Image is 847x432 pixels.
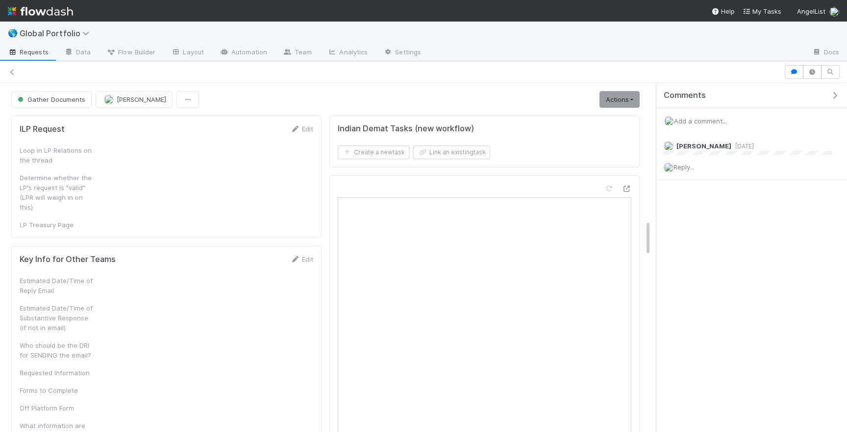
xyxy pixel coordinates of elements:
[11,91,92,108] button: Gather Documents
[290,255,313,263] a: Edit
[676,142,731,150] span: [PERSON_NAME]
[96,91,173,108] button: [PERSON_NAME]
[20,368,93,378] div: Requested Information
[8,3,73,20] img: logo-inverted-e16ddd16eac7371096b0.svg
[20,303,93,333] div: Estimated Date/Time of Substantive Response (if not in email)
[664,163,673,172] img: avatar_e0ab5a02-4425-4644-8eca-231d5bcccdf4.png
[599,91,640,108] a: Actions
[320,45,375,61] a: Analytics
[743,7,781,15] span: My Tasks
[56,45,99,61] a: Data
[163,45,212,61] a: Layout
[797,7,825,15] span: AngelList
[8,47,49,57] span: Requests
[804,45,847,61] a: Docs
[290,125,313,133] a: Edit
[20,276,93,295] div: Estimated Date/Time of Reply Email
[664,141,673,151] img: avatar_cd4e5e5e-3003-49e5-bc76-fd776f359de9.png
[20,403,93,413] div: Off Platform Form
[106,47,155,57] span: Flow Builder
[743,6,781,16] a: My Tasks
[20,145,93,165] div: Loop in LP Relations on the thread
[375,45,429,61] a: Settings
[20,255,116,264] h5: Key Info for Other Teams
[20,173,93,212] div: Determine whether the LP's request is "valid" (LPR will weigh in on this)
[212,45,275,61] a: Automation
[674,117,727,125] span: Add a comment...
[20,220,93,230] div: LP Treasury Page
[8,29,18,37] span: 🌎
[20,28,94,38] span: Global Portfolio
[20,124,65,134] h5: ILP Request
[338,145,409,159] button: Create a newtask
[413,145,490,159] button: Link an existingtask
[673,163,695,171] span: Reply...
[664,116,674,126] img: avatar_e0ab5a02-4425-4644-8eca-231d5bcccdf4.png
[16,96,85,103] span: Gather Documents
[20,385,93,395] div: Forms to Complete
[117,96,166,103] span: [PERSON_NAME]
[104,95,114,104] img: avatar_e0ab5a02-4425-4644-8eca-231d5bcccdf4.png
[711,6,735,16] div: Help
[99,45,163,61] a: Flow Builder
[20,340,93,360] div: Who should be the DRI for SENDING the email?
[731,143,754,150] span: [DATE]
[275,45,320,61] a: Team
[338,124,474,134] h5: Indian Demat Tasks (new workflow)
[829,7,839,17] img: avatar_e0ab5a02-4425-4644-8eca-231d5bcccdf4.png
[664,91,706,100] span: Comments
